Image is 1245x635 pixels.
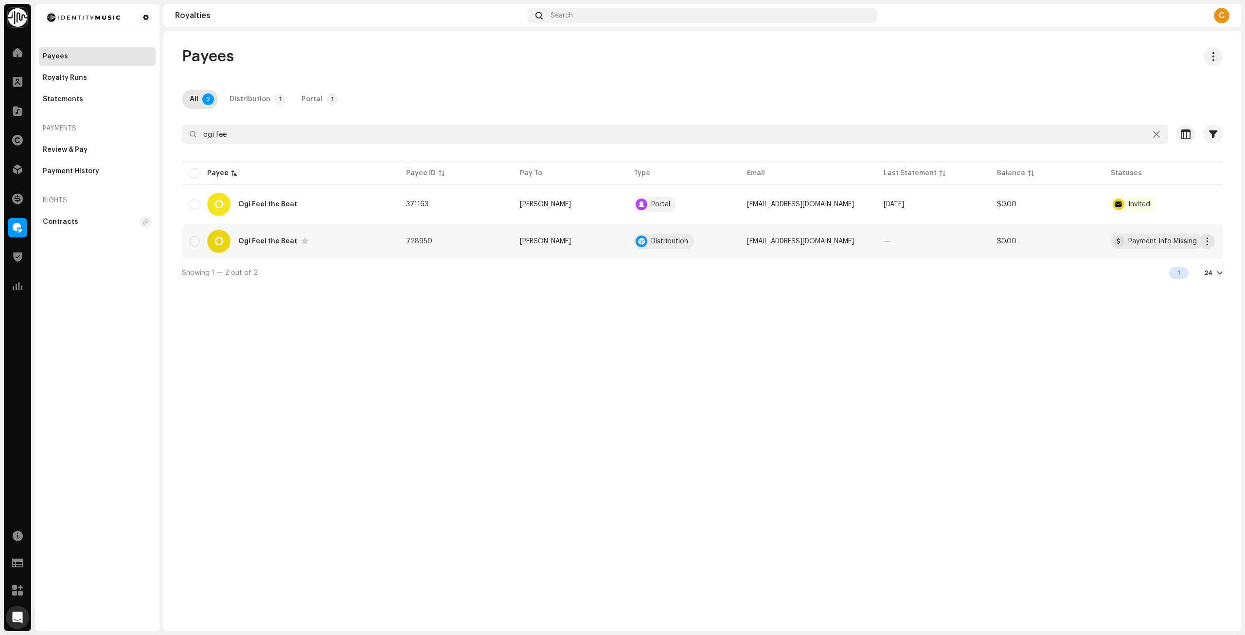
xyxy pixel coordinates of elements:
[175,12,524,19] div: Royalties
[1214,8,1229,23] div: C
[6,606,29,629] div: Open Intercom Messenger
[747,238,854,245] span: ogifeelthebeat@gmail.com
[406,168,436,178] div: Payee ID
[190,90,198,109] div: All
[207,230,231,253] div: O
[39,90,156,109] re-m-nav-item: Statements
[884,168,937,178] div: Last Statement
[8,8,27,27] img: 0f74c21f-6d1c-4dbc-9196-dbddad53419e
[997,238,1016,245] span: $0.00
[520,238,571,245] span: Oleg Brnic
[238,201,297,208] div: Ogi Feel the Beat
[182,125,1168,144] input: Search
[1128,238,1197,245] div: Payment Info Missing
[651,238,688,245] div: Distribution
[43,53,68,60] div: Payees
[406,238,432,245] span: 728950
[39,189,156,212] re-a-nav-header: Rights
[43,218,78,226] div: Contracts
[1204,269,1213,277] div: 24
[651,201,670,208] div: Portal
[39,140,156,160] re-m-nav-item: Review & Pay
[39,162,156,181] re-m-nav-item: Payment History
[43,146,88,154] div: Review & Pay
[884,238,890,245] span: —
[520,201,571,208] span: Oleg Brnic
[238,238,297,245] div: Ogi Feel the Beat
[39,212,156,232] re-m-nav-item: Contracts
[1169,267,1189,279] div: 1
[326,93,338,105] p-badge: 1
[43,12,124,23] img: 185c913a-8839-411b-a7b9-bf647bcb215e
[747,201,854,208] span: ogireadthemail@gmail.com
[551,12,573,19] span: Search
[182,47,234,66] span: Payees
[884,201,904,208] span: Sep 2025
[302,90,322,109] div: Portal
[997,168,1025,178] div: Balance
[1128,201,1150,208] div: Invited
[182,270,258,276] span: Showing 1 — 2 out of 2
[274,93,286,105] p-badge: 1
[39,68,156,88] re-m-nav-item: Royalty Runs
[43,95,83,103] div: Statements
[39,117,156,140] re-a-nav-header: Payments
[230,90,270,109] div: Distribution
[202,93,214,105] p-badge: 2
[406,201,428,208] span: 371163
[43,74,87,82] div: Royalty Runs
[39,47,156,66] re-m-nav-item: Payees
[207,193,231,216] div: O
[997,201,1016,208] span: $0.00
[43,167,99,175] div: Payment History
[207,168,229,178] div: Payee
